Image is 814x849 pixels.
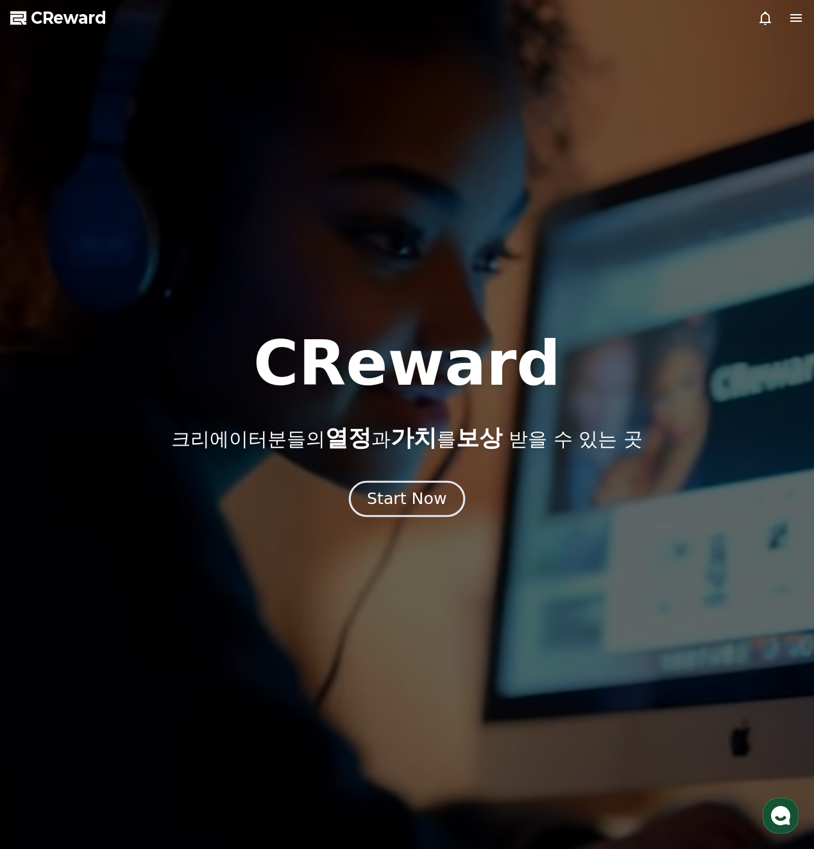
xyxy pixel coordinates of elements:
[391,424,437,451] span: 가치
[367,488,446,510] div: Start Now
[171,425,642,451] p: 크리에이터분들의 과 를 받을 수 있는 곳
[117,426,133,437] span: 대화
[31,8,106,28] span: CReward
[85,407,165,439] a: 대화
[10,8,106,28] a: CReward
[456,424,502,451] span: 보상
[4,407,85,439] a: 홈
[325,424,371,451] span: 열정
[349,481,465,517] button: Start Now
[40,426,48,436] span: 홈
[253,333,561,394] h1: CReward
[198,426,214,436] span: 설정
[165,407,246,439] a: 설정
[352,494,462,507] a: Start Now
